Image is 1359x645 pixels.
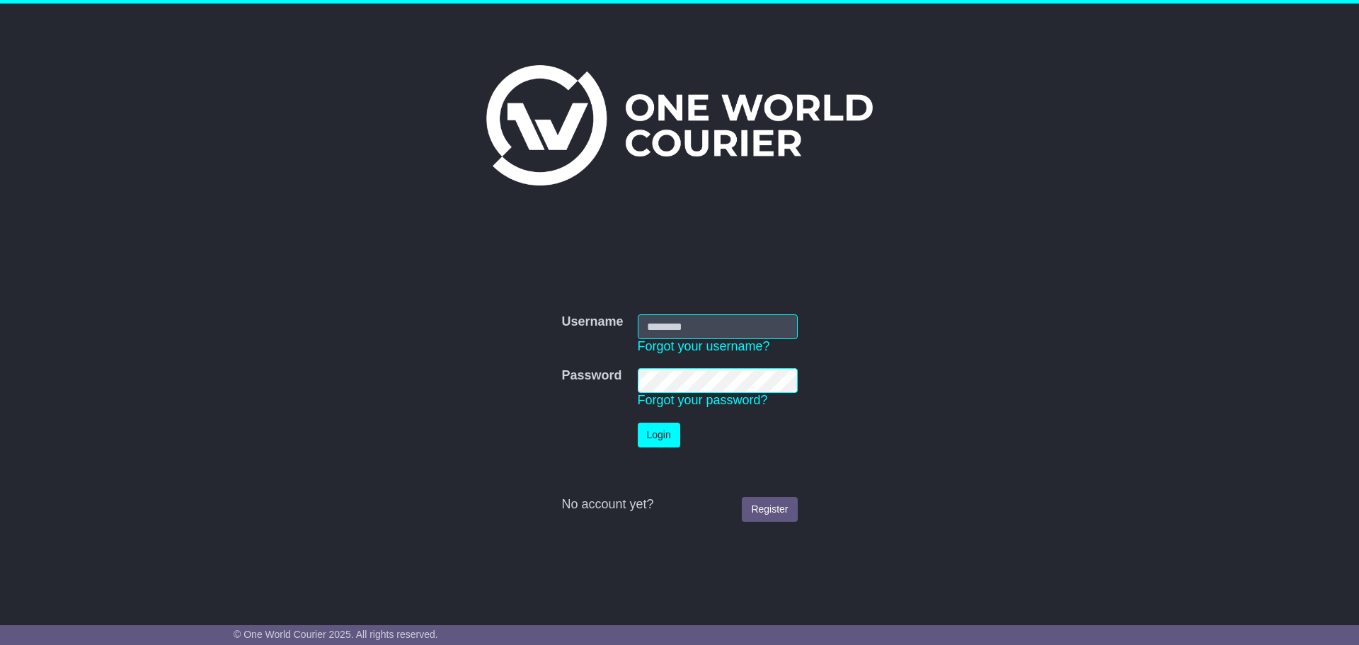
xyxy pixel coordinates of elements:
label: Username [561,314,623,330]
span: © One World Courier 2025. All rights reserved. [234,629,438,640]
div: No account yet? [561,497,797,513]
button: Login [638,423,680,447]
a: Forgot your password? [638,393,768,407]
label: Password [561,368,621,384]
img: One World [486,65,873,185]
a: Forgot your username? [638,339,770,353]
a: Register [742,497,797,522]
